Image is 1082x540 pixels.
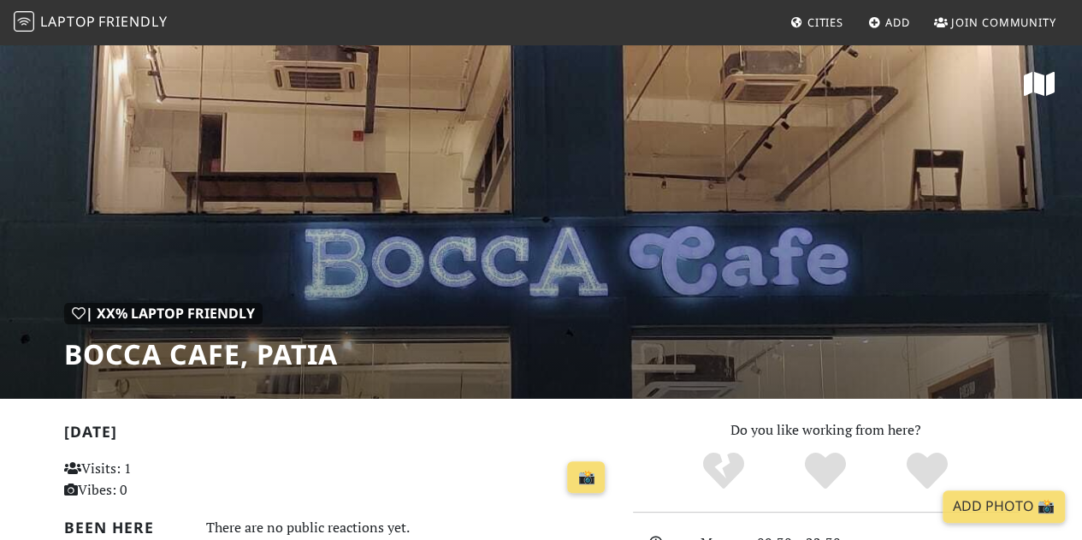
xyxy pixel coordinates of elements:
[567,461,605,494] a: 📸
[64,338,338,371] h1: BOCCA CAFE, PATIA
[14,8,168,38] a: LaptopFriendly LaptopFriendly
[64,423,612,448] h2: [DATE]
[885,15,910,30] span: Add
[951,15,1056,30] span: Join Community
[783,7,850,38] a: Cities
[927,7,1063,38] a: Join Community
[64,519,186,537] h2: Been here
[64,303,263,325] div: | XX% Laptop Friendly
[64,458,234,501] p: Visits: 1 Vibes: 0
[633,419,1019,442] p: Do you like working from here?
[40,12,96,31] span: Laptop
[14,11,34,32] img: LaptopFriendly
[206,515,612,540] div: There are no public reactions yet.
[673,450,775,493] div: No
[98,12,167,31] span: Friendly
[861,7,917,38] a: Add
[807,15,843,30] span: Cities
[775,450,877,493] div: Yes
